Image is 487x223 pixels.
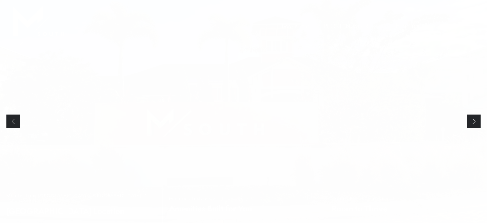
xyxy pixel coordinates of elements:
span: Minutes from [GEOGRAPHIC_DATA], [GEOGRAPHIC_DATA], & [GEOGRAPHIC_DATA] [6,193,156,204]
button: Open Menu [458,22,474,28]
a: Layouts Perfect For Every Lifestyle [325,186,487,223]
a: Book a Tour [282,22,309,30]
span: [GEOGRAPHIC_DATA] Location [6,205,156,217]
a: Find Your Home [396,20,445,30]
span: Room to Thrive [331,203,410,214]
span: [PHONE_NUMBER] [322,22,370,30]
a: Modern Lifestyle Centric Spaces [162,186,325,223]
span: Layouts Perfect For Every Lifestyle [331,196,410,201]
span: Amenities Built for You [169,203,252,214]
img: MSouth [13,6,64,45]
a: Call Us at 813-570-8014 [322,22,370,30]
a: Next [467,115,481,128]
a: Previous [6,115,20,128]
span: Modern Lifestyle Centric Spaces [169,196,252,201]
